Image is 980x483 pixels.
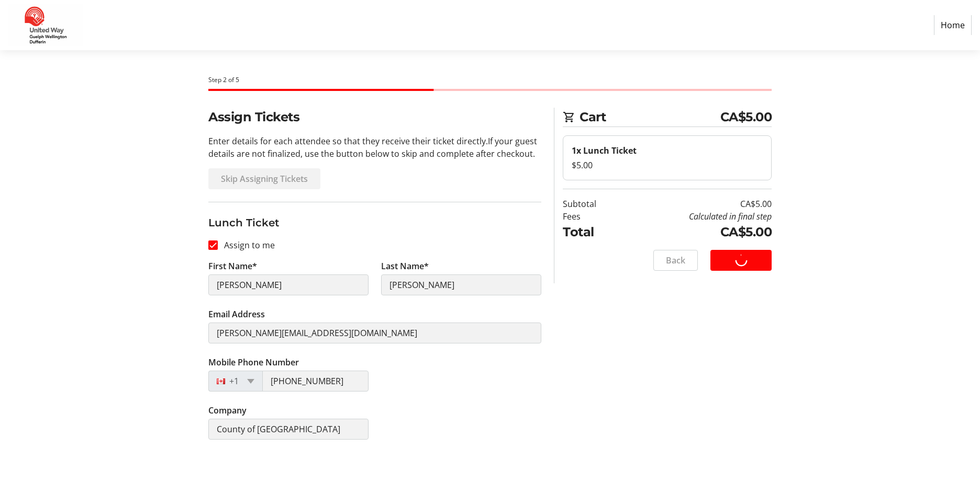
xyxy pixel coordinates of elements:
[563,223,623,241] td: Total
[572,145,637,156] strong: 1x Lunch Ticket
[208,135,541,160] p: Enter details for each attendee so that they receive their ticket directly. If your guest details...
[563,198,623,210] td: Subtotal
[623,198,772,210] td: CA$5.00
[623,223,772,241] td: CA$5.00
[563,210,623,223] td: Fees
[208,75,772,85] div: Step 2 of 5
[580,108,720,126] span: Cart
[208,404,247,417] label: Company
[381,260,429,272] label: Last Name*
[208,308,265,320] label: Email Address
[623,210,772,223] td: Calculated in final step
[208,215,541,231] h3: Lunch Ticket
[208,260,257,272] label: First Name*
[720,108,772,126] span: CA$5.00
[8,4,83,46] img: United Way Guelph Wellington Dufferin's Logo
[208,108,541,126] h2: Assign Tickets
[934,15,972,35] a: Home
[208,356,299,369] label: Mobile Phone Number
[262,371,369,392] input: (506) 234-5678
[218,239,275,251] label: Assign to me
[572,159,763,171] div: $5.00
